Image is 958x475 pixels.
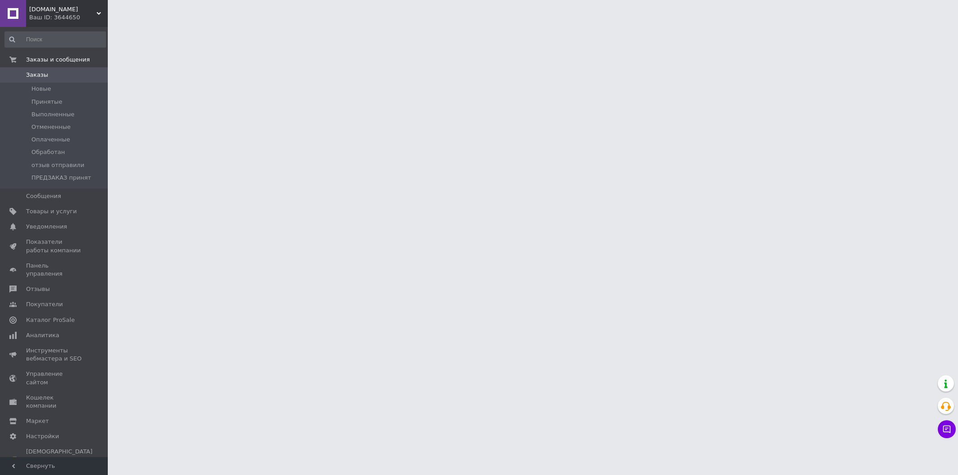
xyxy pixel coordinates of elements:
span: Показатели работы компании [26,238,83,254]
span: Инструменты вебмастера и SEO [26,347,83,363]
span: отзыв отправили [31,161,84,169]
span: Уведомления [26,223,67,231]
span: Каталог ProSale [26,316,75,324]
span: Отмененные [31,123,71,131]
span: Покупатели [26,300,63,308]
div: Ваш ID: 3644650 [29,13,108,22]
span: Аналитика [26,331,59,339]
span: Товары и услуги [26,207,77,216]
span: Digitex.com.ua [29,5,97,13]
span: ПРЕДЗАКАЗ принят [31,174,91,182]
span: Настройки [26,432,59,440]
input: Поиск [4,31,106,48]
span: Принятые [31,98,62,106]
span: Сообщения [26,192,61,200]
span: Управление сайтом [26,370,83,386]
span: Оплаченные [31,136,70,144]
span: Панель управления [26,262,83,278]
span: Обработан [31,148,65,156]
span: Заказы [26,71,48,79]
span: [DEMOGRAPHIC_DATA] и счета [26,448,93,472]
span: Выполненные [31,110,75,119]
span: Кошелек компании [26,394,83,410]
span: Маркет [26,417,49,425]
span: Заказы и сообщения [26,56,90,64]
button: Чат с покупателем [938,420,956,438]
span: Отзывы [26,285,50,293]
span: Новые [31,85,51,93]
